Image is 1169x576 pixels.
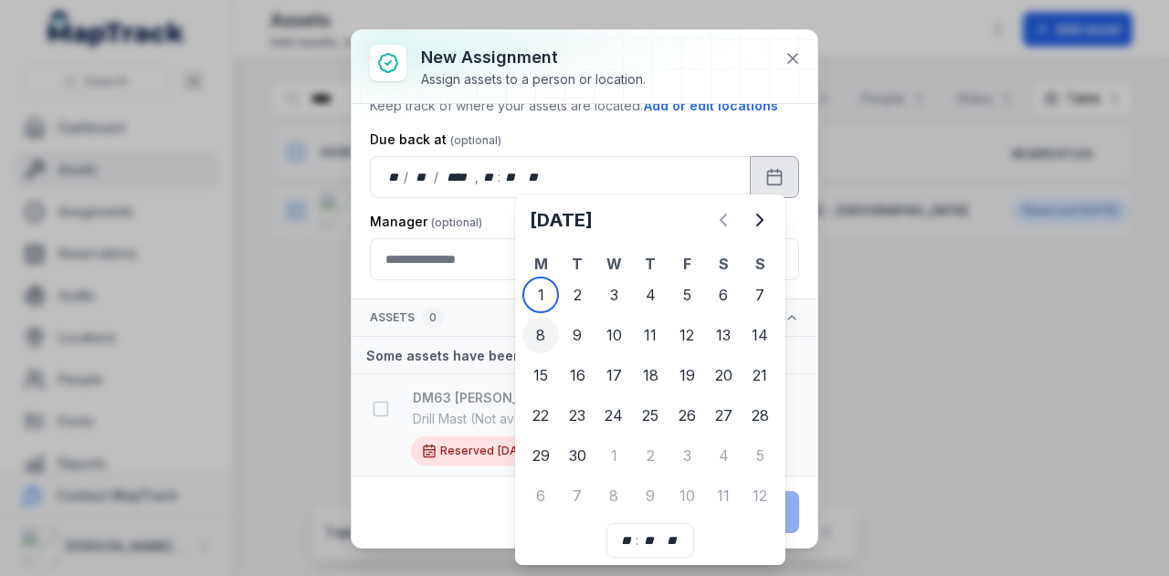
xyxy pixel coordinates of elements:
label: Due back at [370,131,501,149]
div: Thursday 9 October 2025 [632,477,669,514]
div: 3 [595,277,632,313]
div: 29 [522,437,559,474]
div: 11 [632,317,669,353]
div: Monday 29 September 2025 [522,437,559,474]
div: 6 [522,477,559,514]
div: am/pm, [524,168,544,186]
div: Sunday 12 October 2025 [742,477,778,514]
div: Monday 15 September 2025 [522,357,559,393]
div: 14 [742,317,778,353]
div: Wednesday 17 September 2025 [595,357,632,393]
div: Tuesday 7 October 2025 [559,477,595,514]
div: 25 [632,397,669,434]
div: Monday 22 September 2025 [522,397,559,434]
th: S [742,253,778,275]
div: Tuesday 23 September 2025 [559,397,595,434]
div: Tuesday 2 September 2025 [559,277,595,313]
div: 2 [632,437,669,474]
div: Today, Monday 1 September 2025, First available date [522,277,559,313]
div: month, [410,168,435,186]
div: Tuesday 30 September 2025 [559,437,595,474]
div: day, [385,168,404,186]
div: 26 [669,397,705,434]
div: 19 [669,357,705,393]
h2: [DATE] [530,207,705,233]
div: Sunday 7 September 2025 [742,277,778,313]
p: Keep track of where your assets are located. [370,96,799,116]
span: (Not available) [413,411,559,426]
span: Drill Mast [413,411,467,426]
div: Monday 8 September 2025 [522,317,559,353]
div: Saturday 27 September 2025 [705,397,742,434]
div: Saturday 13 September 2025 [705,317,742,353]
span: Assets [370,307,444,329]
div: Wednesday 1 October 2025 [595,437,632,474]
div: , [475,168,480,186]
div: 12 [669,317,705,353]
div: Assign assets to a person or location. [421,70,646,89]
div: Wednesday 3 September 2025 [595,277,632,313]
div: 23 [559,397,595,434]
div: Thursday 25 September 2025 [632,397,669,434]
div: Monday 6 October 2025 [522,477,559,514]
div: Friday 10 October 2025 [669,477,705,514]
div: minute, [640,531,658,550]
button: Add or edit locations [643,96,779,116]
div: 8 [522,317,559,353]
label: Manager [370,213,482,231]
strong: DM63 [PERSON_NAME] Build Mast [413,389,802,407]
th: T [632,253,669,275]
th: T [559,253,595,275]
div: Friday 26 September 2025 [669,397,705,434]
div: 6 [705,277,742,313]
div: 13 [705,317,742,353]
div: 1 [595,437,632,474]
div: 28 [742,397,778,434]
div: Thursday 2 October 2025 [632,437,669,474]
div: 1 [522,277,559,313]
div: 22 [522,397,559,434]
time: 10/09/2025, 12:00:00 am [498,444,535,458]
div: 10 [595,317,632,353]
div: 5 [742,437,778,474]
div: 10 [669,477,705,514]
div: / [404,168,410,186]
div: Tuesday 16 September 2025 [559,357,595,393]
div: minute, [502,168,521,186]
div: 5 [669,277,705,313]
div: Sunday 5 October 2025 [742,437,778,474]
div: 16 [559,357,595,393]
div: 4 [632,277,669,313]
div: Tuesday 9 September 2025 [559,317,595,353]
div: Friday 5 September 2025 [669,277,705,313]
div: Thursday 18 September 2025 [632,357,669,393]
div: Saturday 4 October 2025 [705,437,742,474]
div: September 2025 [522,202,778,516]
div: 18 [632,357,669,393]
div: 27 [705,397,742,434]
div: Saturday 11 October 2025 [705,477,742,514]
div: Wednesday 24 September 2025 [595,397,632,434]
div: 15 [522,357,559,393]
div: Wednesday 10 September 2025 [595,317,632,353]
div: Friday 12 September 2025 [669,317,705,353]
div: Calendar [522,202,778,558]
strong: Some assets have been disabled as they are not available. [366,348,749,363]
div: Sunday 21 September 2025 [742,357,778,393]
div: 12 [742,477,778,514]
div: Thursday 4 September 2025 [632,277,669,313]
div: 30 [559,437,595,474]
div: am/pm, [662,531,682,550]
div: 24 [595,397,632,434]
div: Wednesday 8 October 2025 [595,477,632,514]
div: Saturday 6 September 2025 [705,277,742,313]
div: 11 [705,477,742,514]
div: Reserved [411,436,597,466]
div: 9 [559,317,595,353]
div: 0 [422,307,444,329]
div: 7 [742,277,778,313]
span: [DATE] [498,444,535,457]
div: year, [440,168,474,186]
div: hour, [480,168,499,186]
th: M [522,253,559,275]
